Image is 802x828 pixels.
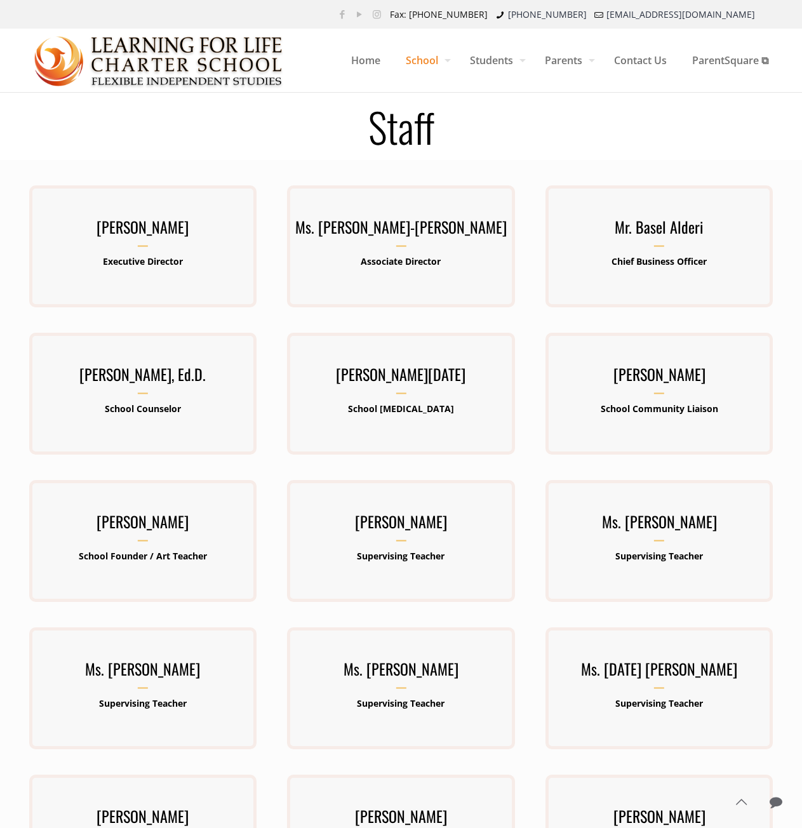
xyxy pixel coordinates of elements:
span: School [393,41,457,79]
a: Home [338,29,393,92]
b: Supervising Teacher [357,697,444,709]
b: Supervising Teacher [357,550,444,562]
a: School [393,29,457,92]
a: Parents [532,29,601,92]
h3: [PERSON_NAME] [29,509,257,542]
a: Facebook icon [336,8,349,20]
b: Supervising Teacher [615,550,703,562]
span: ParentSquare ⧉ [679,41,781,79]
b: School Community Liaison [601,403,718,415]
a: Students [457,29,532,92]
b: Associate Director [361,255,441,267]
a: ParentSquare ⧉ [679,29,781,92]
h3: Mr. Basel Alderi [545,214,773,247]
h3: Ms. [PERSON_NAME] [287,656,514,689]
h3: Ms. [PERSON_NAME] [545,509,773,542]
a: YouTube icon [353,8,366,20]
span: Students [457,41,532,79]
b: School [MEDICAL_DATA] [348,403,454,415]
img: Staff [34,29,284,93]
a: Learning for Life Charter School [34,29,284,92]
h3: [PERSON_NAME] [287,509,514,542]
b: Supervising Teacher [615,697,703,709]
h3: Ms. [DATE] [PERSON_NAME] [545,656,773,689]
b: School Counselor [105,403,181,415]
a: [EMAIL_ADDRESS][DOMAIN_NAME] [606,8,755,20]
h3: [PERSON_NAME] [545,361,773,394]
a: Contact Us [601,29,679,92]
a: Instagram icon [370,8,384,20]
b: Supervising Teacher [99,697,187,709]
span: Parents [532,41,601,79]
h3: [PERSON_NAME], Ed.D. [29,361,257,394]
span: Contact Us [601,41,679,79]
span: Home [338,41,393,79]
i: phone [494,8,507,20]
i: mail [593,8,606,20]
b: Executive Director [103,255,183,267]
h3: [PERSON_NAME] [29,214,257,247]
b: School Founder / Art Teacher [79,550,207,562]
a: Back to top icon [728,789,754,815]
h3: Ms. [PERSON_NAME] [29,656,257,689]
h3: Ms. [PERSON_NAME]-[PERSON_NAME] [287,214,514,247]
b: Chief Business Officer [612,255,707,267]
h1: Staff [14,106,789,147]
a: [PHONE_NUMBER] [508,8,587,20]
h3: [PERSON_NAME][DATE] [287,361,514,394]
